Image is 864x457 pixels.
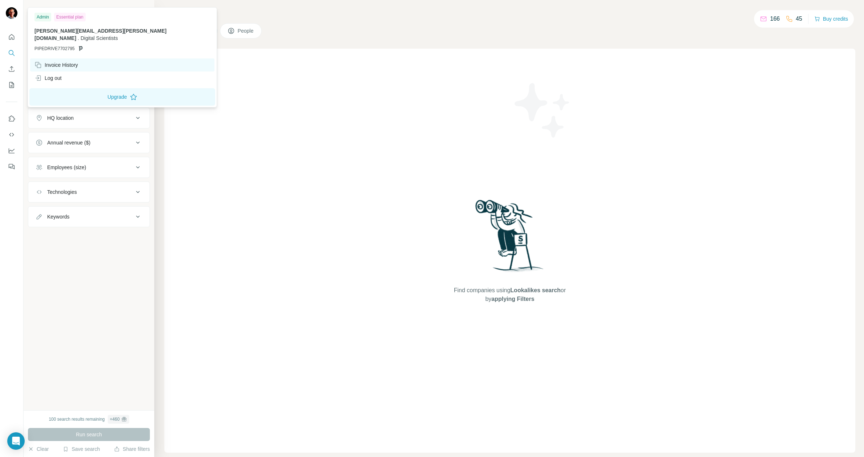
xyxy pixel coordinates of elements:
button: Save search [63,445,100,453]
div: HQ location [47,114,74,122]
button: Quick start [6,30,17,44]
p: 166 [770,15,780,23]
button: Hide [126,4,154,15]
div: New search [28,7,51,13]
span: . [78,35,79,41]
button: Employees (size) [28,159,150,176]
span: [PERSON_NAME][EMAIL_ADDRESS][PERSON_NAME][DOMAIN_NAME] [34,28,167,41]
button: Use Surfe on LinkedIn [6,112,17,125]
button: Dashboard [6,144,17,157]
div: Invoice History [34,61,78,69]
div: Admin [34,13,51,21]
button: Annual revenue ($) [28,134,150,151]
div: Essential plan [54,13,86,21]
span: Digital Scientists [81,35,118,41]
button: My lists [6,78,17,91]
button: Share filters [114,445,150,453]
button: Use Surfe API [6,128,17,141]
img: Avatar [6,7,17,19]
button: Enrich CSV [6,62,17,76]
img: Surfe Illustration - Woman searching with binoculars [472,198,548,279]
span: Lookalikes search [510,287,561,293]
button: Clear [28,445,49,453]
div: Annual revenue ($) [47,139,90,146]
button: Search [6,46,17,60]
div: 100 search results remaining [49,415,129,424]
span: Find companies using or by [452,286,568,303]
button: Technologies [28,183,150,201]
div: Employees (size) [47,164,86,171]
span: People [238,27,254,34]
button: Upgrade [29,88,215,106]
button: Feedback [6,160,17,173]
h4: Search [164,9,855,19]
div: Technologies [47,188,77,196]
p: 45 [796,15,802,23]
span: applying Filters [491,296,534,302]
img: Surfe Illustration - Stars [510,78,575,143]
button: Keywords [28,208,150,225]
span: PIPEDRIVE7702795 [34,45,75,52]
div: Keywords [47,213,69,220]
button: Buy credits [814,14,848,24]
div: + 460 [110,416,120,423]
button: HQ location [28,109,150,127]
div: Open Intercom Messenger [7,432,25,450]
div: Log out [34,74,62,82]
